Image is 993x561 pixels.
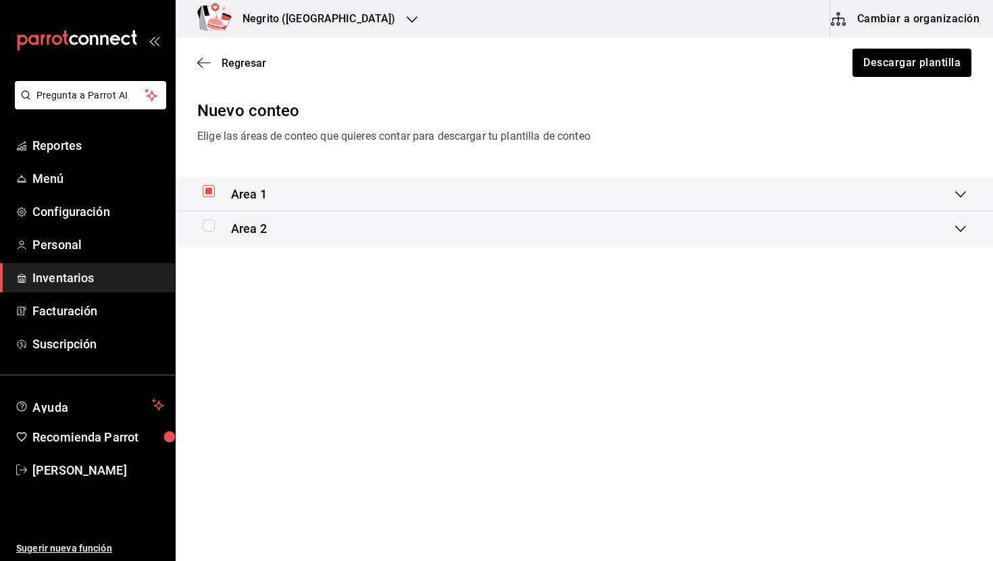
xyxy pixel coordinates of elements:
[16,541,164,556] span: Sugerir nueva función
[32,169,164,188] span: Menú
[32,236,164,254] span: Personal
[176,177,993,211] div: Area 1
[176,211,993,246] div: Area 2
[231,185,267,203] span: Area 1
[222,57,266,70] span: Regresar
[197,99,971,123] div: Nuevo conteo
[32,136,164,155] span: Reportes
[852,49,971,77] button: Descargar plantilla
[15,81,166,109] button: Pregunta a Parrot AI
[197,57,266,70] button: Regresar
[197,128,971,144] div: Elige las áreas de conteo que quieres contar para descargar tu plantilla de conteo
[32,203,164,221] span: Configuración
[32,461,164,479] span: [PERSON_NAME]
[32,269,164,287] span: Inventarios
[149,35,159,46] button: open_drawer_menu
[232,11,396,27] h3: Negrito ([GEOGRAPHIC_DATA])
[32,397,147,413] span: Ayuda
[32,302,164,320] span: Facturación
[36,88,145,103] span: Pregunta a Parrot AI
[231,219,267,238] span: Area 2
[32,428,164,446] span: Recomienda Parrot
[32,335,164,353] span: Suscripción
[9,98,166,112] a: Pregunta a Parrot AI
